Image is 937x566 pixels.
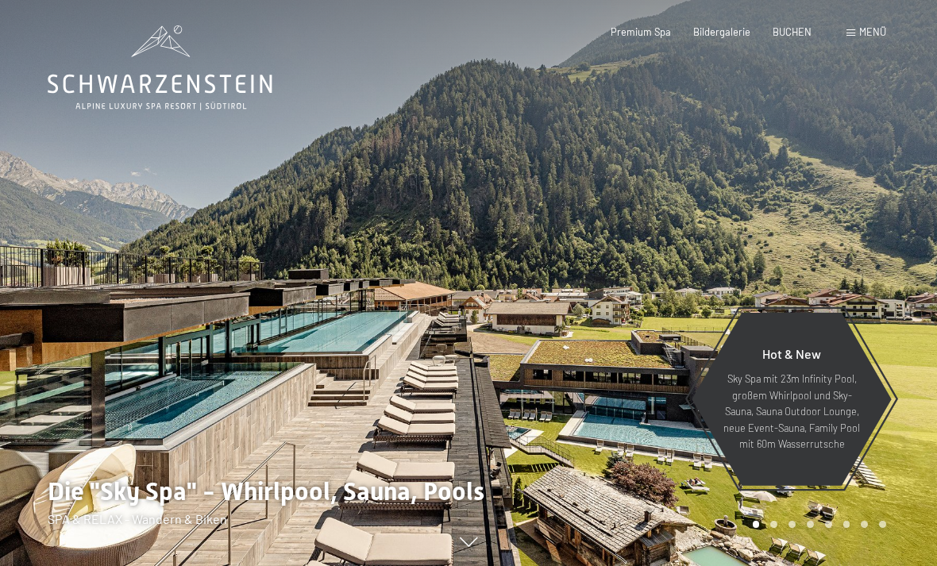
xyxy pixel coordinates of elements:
[879,521,886,528] div: Carousel Page 8
[861,521,868,528] div: Carousel Page 7
[859,25,886,38] span: Menü
[753,521,760,528] div: Carousel Page 1 (Current Slide)
[807,521,814,528] div: Carousel Page 4
[693,25,750,38] a: Bildergalerie
[789,521,796,528] div: Carousel Page 3
[747,521,886,528] div: Carousel Pagination
[770,521,777,528] div: Carousel Page 2
[773,25,812,38] a: BUCHEN
[843,521,850,528] div: Carousel Page 6
[825,521,832,528] div: Carousel Page 5
[611,25,671,38] a: Premium Spa
[762,346,821,361] span: Hot & New
[691,312,893,487] a: Hot & New Sky Spa mit 23m Infinity Pool, großem Whirlpool und Sky-Sauna, Sauna Outdoor Lounge, ne...
[723,371,861,452] p: Sky Spa mit 23m Infinity Pool, großem Whirlpool und Sky-Sauna, Sauna Outdoor Lounge, neue Event-S...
